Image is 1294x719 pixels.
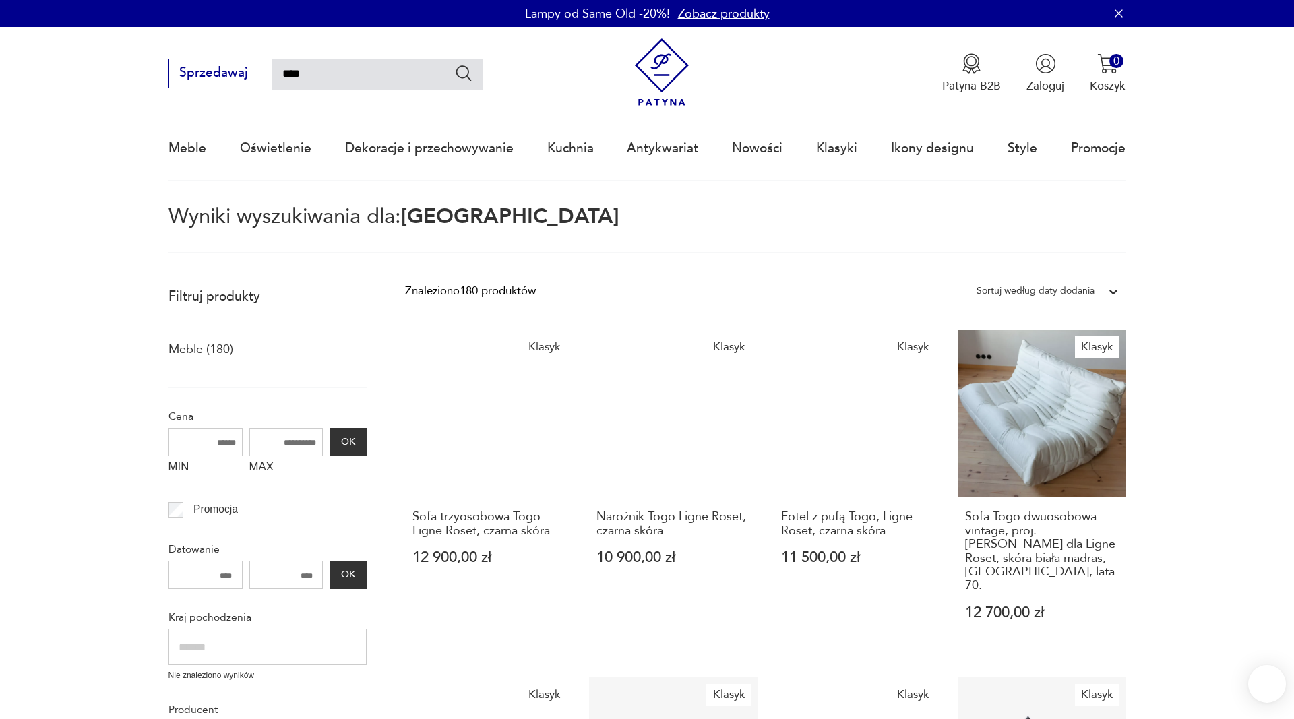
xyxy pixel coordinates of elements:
[454,63,474,83] button: Szukaj
[168,207,1126,253] p: Wyniki wyszukiwania dla:
[168,701,367,718] p: Producent
[1097,53,1118,74] img: Ikona koszyka
[168,540,367,558] p: Datowanie
[1090,78,1126,94] p: Koszyk
[345,117,514,179] a: Dekoracje i przechowywanie
[965,606,1119,620] p: 12 700,00 zł
[1035,53,1056,74] img: Ikonka użytkownika
[942,53,1001,94] button: Patyna B2B
[168,669,367,682] p: Nie znaleziono wyników
[965,510,1119,592] h3: Sofa Togo dwuosobowa vintage, proj. [PERSON_NAME] dla Ligne Roset, skóra biała madras, [GEOGRAPHI...
[168,59,259,88] button: Sprzedawaj
[168,69,259,80] a: Sprzedawaj
[168,338,233,361] a: Meble (180)
[1008,117,1037,179] a: Style
[816,117,857,179] a: Klasyki
[1109,54,1123,68] div: 0
[401,202,619,230] span: [GEOGRAPHIC_DATA]
[1248,665,1286,703] iframe: Smartsupp widget button
[596,551,750,565] p: 10 900,00 zł
[168,408,367,425] p: Cena
[942,78,1001,94] p: Patyna B2B
[405,282,536,300] div: Znaleziono 180 produktów
[1071,117,1126,179] a: Promocje
[240,117,311,179] a: Oświetlenie
[891,117,974,179] a: Ikony designu
[330,428,366,456] button: OK
[628,38,696,106] img: Patyna - sklep z meblami i dekoracjami vintage
[330,561,366,589] button: OK
[977,282,1095,300] div: Sortuj według daty dodania
[1026,78,1064,94] p: Zaloguj
[168,117,206,179] a: Meble
[412,551,566,565] p: 12 900,00 zł
[589,330,757,652] a: KlasykNarożnik Togo Ligne Roset, czarna skóraNarożnik Togo Ligne Roset, czarna skóra10 900,00 zł
[961,53,982,74] img: Ikona medalu
[168,288,367,305] p: Filtruj produkty
[781,551,935,565] p: 11 500,00 zł
[1090,53,1126,94] button: 0Koszyk
[1026,53,1064,94] button: Zaloguj
[193,501,238,518] p: Promocja
[774,330,942,652] a: KlasykFotel z pufą Togo, Ligne Roset, czarna skóraFotel z pufą Togo, Ligne Roset, czarna skóra11 ...
[525,5,670,22] p: Lampy od Same Old -20%!
[678,5,770,22] a: Zobacz produkty
[732,117,782,179] a: Nowości
[412,510,566,538] h3: Sofa trzyosobowa Togo Ligne Roset, czarna skóra
[547,117,594,179] a: Kuchnia
[168,456,243,482] label: MIN
[405,330,573,652] a: KlasykSofa trzyosobowa Togo Ligne Roset, czarna skóraSofa trzyosobowa Togo Ligne Roset, czarna sk...
[781,510,935,538] h3: Fotel z pufą Togo, Ligne Roset, czarna skóra
[942,53,1001,94] a: Ikona medaluPatyna B2B
[249,456,323,482] label: MAX
[168,608,367,626] p: Kraj pochodzenia
[958,330,1126,652] a: KlasykSofa Togo dwuosobowa vintage, proj. M. Ducaroy dla Ligne Roset, skóra biała madras, Francja...
[596,510,750,538] h3: Narożnik Togo Ligne Roset, czarna skóra
[627,117,698,179] a: Antykwariat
